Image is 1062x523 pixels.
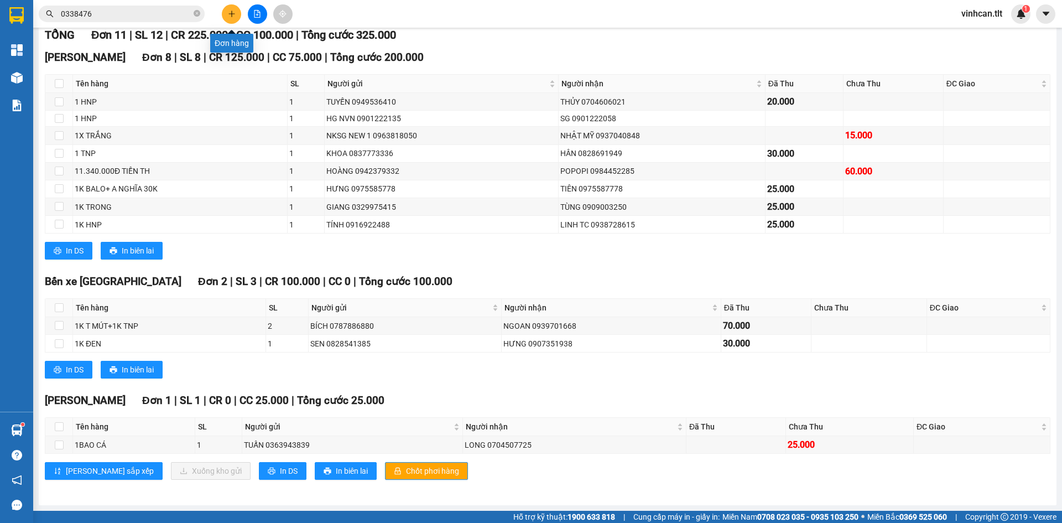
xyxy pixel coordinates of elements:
span: CC 100.000 [236,28,293,42]
span: ⚪️ [861,515,865,519]
div: 25.000 [767,182,841,196]
span: Bến xe [GEOGRAPHIC_DATA] [45,275,181,288]
span: SL 8 [180,51,201,64]
div: TIÊN 0975587778 [560,183,763,195]
span: search [46,10,54,18]
span: | [204,394,206,407]
button: lockChốt phơi hàng [385,462,468,480]
span: sort-ascending [54,467,61,476]
span: CR 0 [209,394,231,407]
text: CTTLT1209250064 [51,53,201,72]
div: 1 TNP [75,147,285,159]
span: CC 25.000 [240,394,289,407]
span: Người nhận [466,421,675,433]
button: printerIn DS [259,462,306,480]
span: Chốt phơi hàng [406,465,459,477]
div: 1 [289,183,322,195]
th: SL [195,418,242,436]
div: 25.000 [788,438,912,452]
span: Tổng cước 25.000 [297,394,384,407]
span: In DS [280,465,298,477]
span: printer [324,467,331,476]
span: Cung cấp máy in - giấy in: [633,511,720,523]
span: | [296,28,299,42]
span: In DS [66,364,84,376]
div: 1K HNP [75,219,285,231]
th: Đã Thu [766,75,844,93]
span: Người gửi [245,421,451,433]
div: 1 [289,96,322,108]
span: In DS [66,245,84,257]
span: | [174,51,177,64]
div: 30.000 [767,147,841,160]
div: TÍNH 0916922488 [326,219,556,231]
div: 1BAO CÁ [75,439,193,451]
span: lock [394,467,402,476]
th: SL [266,299,309,317]
div: 1 [289,130,322,142]
div: 1K ĐEN [75,338,264,350]
div: TÙNG 0909003250 [560,201,763,213]
div: THỦY 0704606021 [560,96,763,108]
span: Tổng cước 200.000 [330,51,424,64]
div: 1K T MÚT+1K TNP [75,320,264,332]
span: [PERSON_NAME] [45,394,126,407]
div: 1 [289,147,322,159]
div: 1 [289,219,322,231]
div: Đơn hàng [210,34,253,53]
span: close-circle [194,10,200,17]
div: 1 [289,112,322,125]
span: notification [12,475,22,485]
div: 1 [289,201,322,213]
span: In biên lai [336,465,368,477]
span: | [174,394,177,407]
span: CC 0 [329,275,351,288]
div: NKSG NEW 1 0963818050 [326,130,556,142]
th: Tên hàng [73,299,266,317]
span: CC 75.000 [273,51,322,64]
span: | [323,275,326,288]
span: | [353,275,356,288]
button: printerIn DS [45,361,92,379]
span: printer [54,366,61,375]
span: ĐC Giao [946,77,1039,90]
th: Chưa Thu [811,299,927,317]
span: ĐC Giao [930,302,1039,314]
span: Tổng cước 100.000 [359,275,452,288]
span: | [234,394,237,407]
div: 1X TRẮNG [75,130,285,142]
input: Tìm tên, số ĐT hoặc mã đơn [61,8,191,20]
span: | [325,51,327,64]
div: LONG 0704507725 [465,439,684,451]
div: 1K TRONG [75,201,285,213]
div: NHẬT MỸ 0937040848 [560,130,763,142]
span: printer [268,467,275,476]
div: 1 [197,439,240,451]
div: 2 [268,320,306,332]
span: Người gửi [327,77,547,90]
span: Người nhận [504,302,710,314]
span: | [129,28,132,42]
span: | [230,275,233,288]
span: Hỗ trợ kỹ thuật: [513,511,615,523]
button: printerIn biên lai [315,462,377,480]
div: HOÀNG 0942379332 [326,165,556,177]
div: 1 [268,338,306,350]
div: 1 HNP [75,96,285,108]
th: Chưa Thu [786,418,914,436]
div: 30.000 [723,336,809,350]
span: copyright [1001,513,1008,521]
th: Chưa Thu [844,75,944,93]
div: TUYẾN 0949536410 [326,96,556,108]
div: HG NVN 0901222135 [326,112,556,125]
span: | [623,511,625,523]
button: sort-ascending[PERSON_NAME] sắp xếp [45,462,163,480]
span: ĐC Giao [917,421,1039,433]
div: [PERSON_NAME] [6,79,246,108]
span: In biên lai [122,245,154,257]
span: TỔNG [45,28,75,42]
div: 1 HNP [75,112,285,125]
span: CR 125.000 [209,51,264,64]
div: 25.000 [767,200,841,214]
span: Người gửi [311,302,490,314]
